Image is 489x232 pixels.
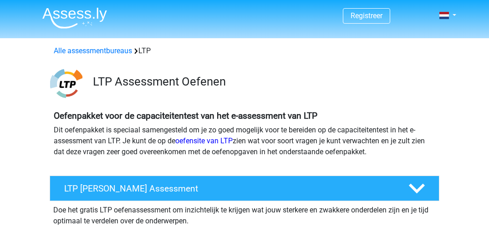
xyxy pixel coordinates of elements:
img: ltp.png [50,67,82,100]
div: LTP [50,45,439,56]
a: Registreer [351,11,382,20]
h4: LTP [PERSON_NAME] Assessment [64,183,394,194]
img: Assessly [42,7,107,29]
a: LTP [PERSON_NAME] Assessment [46,176,443,201]
h3: LTP Assessment Oefenen [93,75,432,89]
div: Doe het gratis LTP oefenassessment om inzichtelijk te krijgen wat jouw sterkere en zwakkere onder... [50,201,439,227]
a: oefensite van LTP [175,136,233,145]
a: Alle assessmentbureaus [54,46,132,55]
b: Oefenpakket voor de capaciteitentest van het e-assessment van LTP [54,111,317,121]
p: Dit oefenpakket is speciaal samengesteld om je zo goed mogelijk voor te bereiden op de capaciteit... [54,125,435,157]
